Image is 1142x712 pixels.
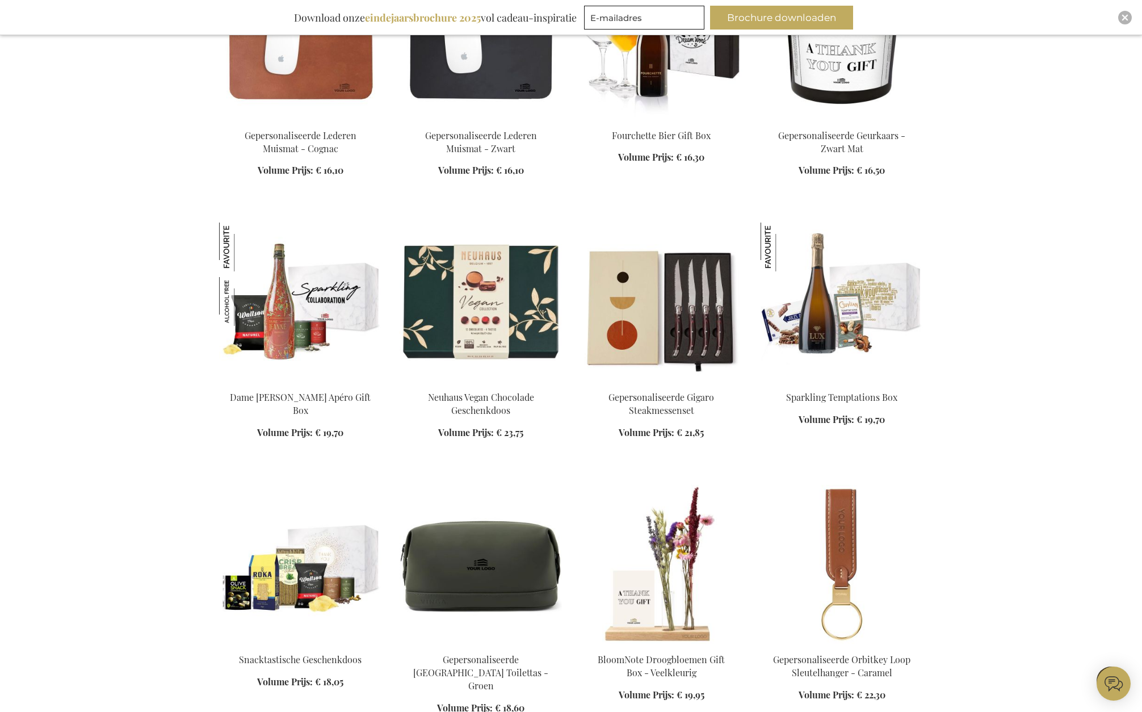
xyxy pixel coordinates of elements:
[219,277,268,326] img: Dame Jeanne Biermocktail Apéro Gift Box
[584,6,704,30] input: E-mailadres
[438,164,494,176] span: Volume Prijs:
[316,164,343,176] span: € 16,10
[257,676,313,688] span: Volume Prijs:
[618,151,674,163] span: Volume Prijs:
[761,485,923,644] img: Personalised Orbitkey Loop Keychain - Caramel
[761,223,923,382] img: Sparkling Temptations Bpx
[677,689,704,701] span: € 19,95
[438,426,523,439] a: Volume Prijs: € 23,75
[496,164,524,176] span: € 16,10
[598,654,725,679] a: BloomNote Droogbloemen Gift Box - Veelkleurig
[799,689,885,702] a: Volume Prijs: € 22,30
[289,6,582,30] div: Download onze vol cadeau-inspiratie
[710,6,853,30] button: Brochure downloaden
[438,164,524,177] a: Volume Prijs: € 16,10
[219,115,381,125] a: Leather Mouse Pad - Cognac
[608,391,714,416] a: Gepersonaliseerde Gigaro Steakmessenset
[1097,667,1131,701] iframe: belco-activator-frame
[580,223,742,382] img: Personalised Gigaro Meat Knives
[400,377,562,388] a: Neuhaus Vegan Collection
[400,115,562,125] a: Personalised Leather Mouse Pad - Black
[230,391,371,416] a: Dame [PERSON_NAME] Apéro Gift Box
[258,164,343,177] a: Volume Prijs: € 16,10
[856,689,885,701] span: € 22,30
[438,426,494,438] span: Volume Prijs:
[219,377,381,388] a: Dame Jeanne Biermocktail Apéro Gift Box Dame Jeanne Biermocktail Apéro Gift Box Dame Jeanne Bierm...
[799,413,854,425] span: Volume Prijs:
[413,654,548,692] a: Gepersonaliseerde [GEOGRAPHIC_DATA] Toilettas - Groen
[496,426,523,438] span: € 23,75
[258,164,313,176] span: Volume Prijs:
[761,223,809,271] img: Sparkling Temptations Box
[619,426,704,439] a: Volume Prijs: € 21,85
[773,654,910,679] a: Gepersonaliseerde Orbitkey Loop Sleutelhanger - Caramel
[257,676,343,689] a: Volume Prijs: € 18,05
[619,426,674,438] span: Volume Prijs:
[584,6,708,33] form: marketing offers and promotions
[799,413,885,426] a: Volume Prijs: € 19,70
[619,689,674,701] span: Volume Prijs:
[580,639,742,650] a: BloomNote Gift Box - Multicolor
[219,223,381,382] img: Dame Jeanne Biermocktail Apéro Gift Box
[400,485,562,644] img: Personalised Baltimore Toiletry Bag - Green
[799,689,854,701] span: Volume Prijs:
[425,129,537,154] a: Gepersonaliseerde Lederen Muismat - Zwart
[400,223,562,382] img: Neuhaus Vegan Collection
[761,115,923,125] a: Personalised Scented Candle - Black Matt Gepersonaliseerde Geurkaars - Zwart Mat
[239,654,362,665] a: Snacktastische Geschenkdoos
[778,129,905,154] a: Gepersonaliseerde Geurkaars - Zwart Mat
[315,426,343,438] span: € 19,70
[761,377,923,388] a: Sparkling Temptations Bpx Sparkling Temptations Box
[315,676,343,688] span: € 18,05
[786,391,897,403] a: Sparkling Temptations Box
[428,391,534,416] a: Neuhaus Vegan Chocolade Geschenkdoos
[219,639,381,650] a: Snacktastic Gift Box
[365,11,481,24] b: eindejaarsbrochure 2025
[400,639,562,650] a: Personalised Baltimore Toiletry Bag - Green
[619,689,704,702] a: Volume Prijs: € 19,95
[677,426,704,438] span: € 21,85
[580,377,742,388] a: Personalised Gigaro Meat Knives
[1118,11,1132,24] div: Close
[618,151,704,164] a: Volume Prijs: € 16,30
[676,151,704,163] span: € 16,30
[257,426,343,439] a: Volume Prijs: € 19,70
[580,485,742,644] img: BloomNote Gift Box - Multicolor
[799,164,885,177] a: Volume Prijs: € 16,50
[612,129,711,141] a: Fourchette Bier Gift Box
[219,485,381,644] img: Snacktastic Gift Box
[761,639,923,650] a: Personalised Orbitkey Loop Keychain - Caramel
[245,129,356,154] a: Gepersonaliseerde Lederen Muismat - Cognac
[856,164,885,176] span: € 16,50
[580,115,742,125] a: Fourchette Beer Gift Box Fourchette Bier Gift Box
[257,426,313,438] span: Volume Prijs:
[799,164,854,176] span: Volume Prijs:
[1122,14,1128,21] img: Close
[856,413,885,425] span: € 19,70
[219,223,268,271] img: Dame Jeanne Biermocktail Apéro Gift Box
